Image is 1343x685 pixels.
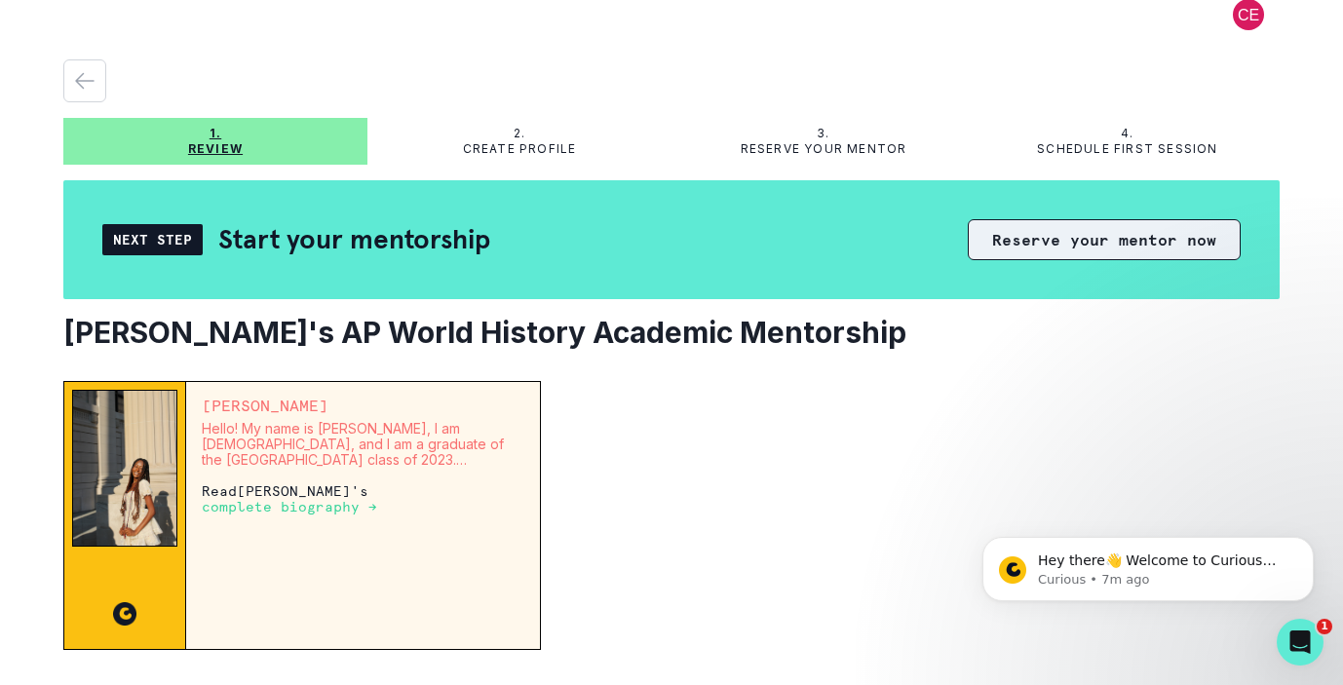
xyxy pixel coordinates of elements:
div: Next Step [102,224,203,255]
a: complete biography → [202,498,377,514]
p: 1. [210,126,221,141]
p: [PERSON_NAME] [202,398,524,413]
img: Mentor Image [72,390,177,547]
p: Hello! My name is [PERSON_NAME], I am [DEMOGRAPHIC_DATA], and I am a graduate of the [GEOGRAPHIC_... [202,421,524,468]
p: Reserve your mentor [741,141,907,157]
p: 3. [817,126,829,141]
p: 2. [514,126,525,141]
p: Create profile [463,141,577,157]
img: CC image [113,602,136,626]
p: 4. [1121,126,1133,141]
p: Read [PERSON_NAME] 's [202,483,524,514]
p: Schedule first session [1037,141,1217,157]
h2: [PERSON_NAME]'s AP World History Academic Mentorship [63,315,1280,350]
button: Reserve your mentor now [968,219,1241,260]
iframe: Intercom notifications message [953,496,1343,632]
p: Review [188,141,243,157]
p: complete biography → [202,499,377,514]
iframe: Intercom live chat [1277,619,1324,666]
span: 1 [1317,619,1332,634]
h2: Start your mentorship [218,222,490,256]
